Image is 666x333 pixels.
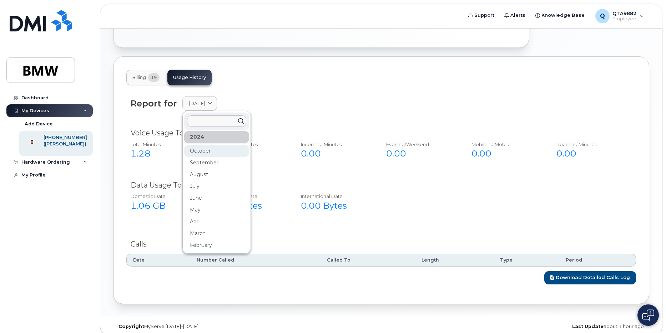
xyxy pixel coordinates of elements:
[600,12,605,20] span: Q
[572,324,604,329] strong: Last Update
[301,193,370,200] div: International Data
[184,228,249,239] div: March
[612,10,636,16] span: QTA9882
[642,309,654,321] img: Open chat
[559,254,636,267] th: Period
[494,254,559,267] th: Type
[301,200,370,212] div: 0.00 Bytes
[530,8,590,23] a: Knowledge Base
[510,12,525,19] span: Alerts
[190,254,321,267] th: Number Called
[415,254,494,267] th: Length
[184,145,249,157] div: October
[148,73,160,82] span: 19
[131,148,200,160] div: 1.28
[612,16,636,22] span: Employee
[184,216,249,228] div: April
[386,141,456,148] div: Evening/Weekend
[301,148,370,160] div: 0.00
[590,9,649,23] div: QTA9882
[182,96,217,111] a: [DATE]
[184,204,249,216] div: May
[131,193,200,200] div: Domestic Data
[541,12,585,19] span: Knowledge Base
[131,99,177,108] div: Report for
[118,324,144,329] strong: Copyright
[184,239,249,251] div: February
[131,141,200,148] div: Total Minutes
[471,148,541,160] div: 0.00
[184,157,249,169] div: September
[556,141,626,148] div: Roaming Minutes
[132,75,146,80] span: Billing
[474,12,494,19] span: Support
[499,8,530,23] a: Alerts
[321,254,415,267] th: Called To
[471,141,541,148] div: Mobile to Mobile
[184,131,249,143] div: 2024
[184,180,249,192] div: July
[188,100,205,107] span: [DATE]
[113,324,292,329] div: MyServe [DATE]–[DATE]
[131,180,632,190] div: Data Usage Total $0.00
[131,128,632,138] div: Voice Usage Total $0.00
[184,121,249,133] div: December
[544,271,636,284] a: Download Detailed Calls Log
[126,254,190,267] th: Date
[184,192,249,204] div: June
[301,141,370,148] div: Incoming Minutes
[131,239,632,249] div: Calls
[470,324,649,329] div: about 1 hour ago
[556,148,626,160] div: 0.00
[463,8,499,23] a: Support
[131,200,200,212] div: 1.06 GB
[184,169,249,180] div: August
[386,148,456,160] div: 0.00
